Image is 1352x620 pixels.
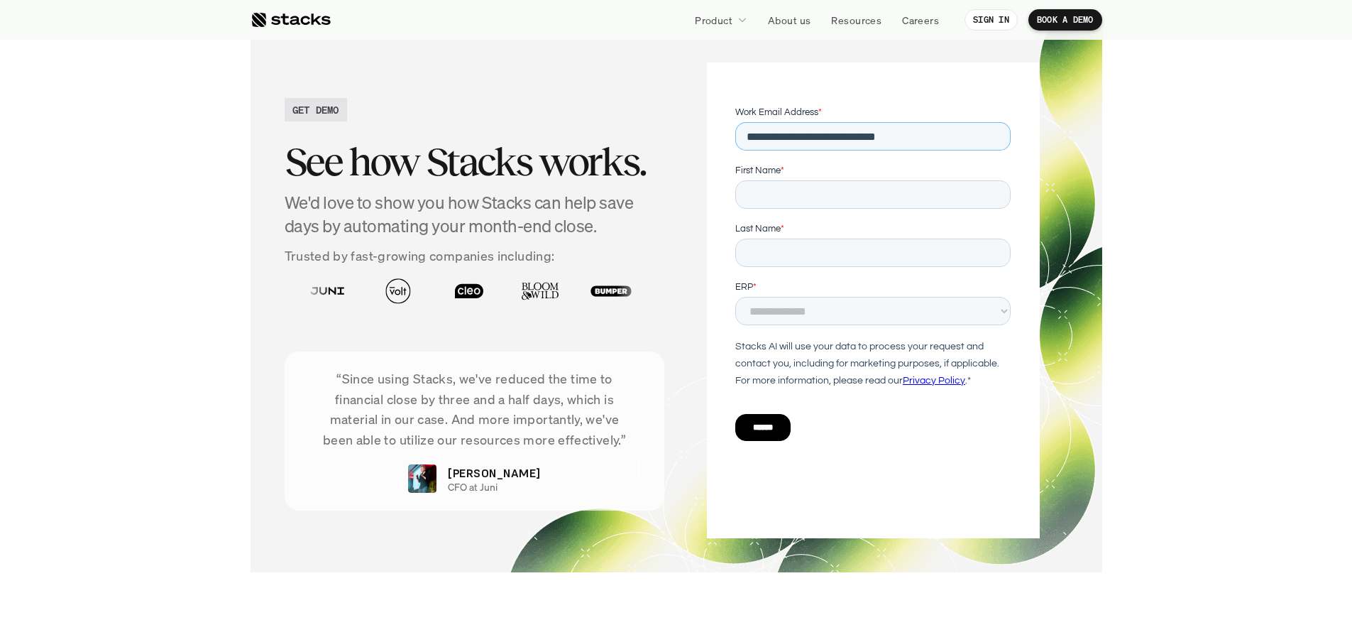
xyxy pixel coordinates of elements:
[1028,9,1102,31] a: BOOK A DEMO
[292,102,339,117] h2: GET DEMO
[448,464,540,482] p: [PERSON_NAME]
[1037,15,1094,25] p: BOOK A DEMO
[823,7,890,33] a: Resources
[973,15,1009,25] p: SIGN IN
[894,7,947,33] a: Careers
[831,13,881,28] p: Resources
[695,13,732,28] p: Product
[735,105,1011,479] iframe: Form 0
[306,369,644,450] p: “Since using Stacks, we've reduced the time to financial close by three and a half days, which is...
[285,246,665,266] p: Trusted by fast-growing companies including:
[964,9,1018,31] a: SIGN IN
[759,7,819,33] a: About us
[285,191,665,239] h4: We'd love to show you how Stacks can help save days by automating your month-end close.
[285,140,665,184] h2: See how Stacks works.
[448,482,498,494] p: CFO at Juni
[902,13,939,28] p: Careers
[768,13,810,28] p: About us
